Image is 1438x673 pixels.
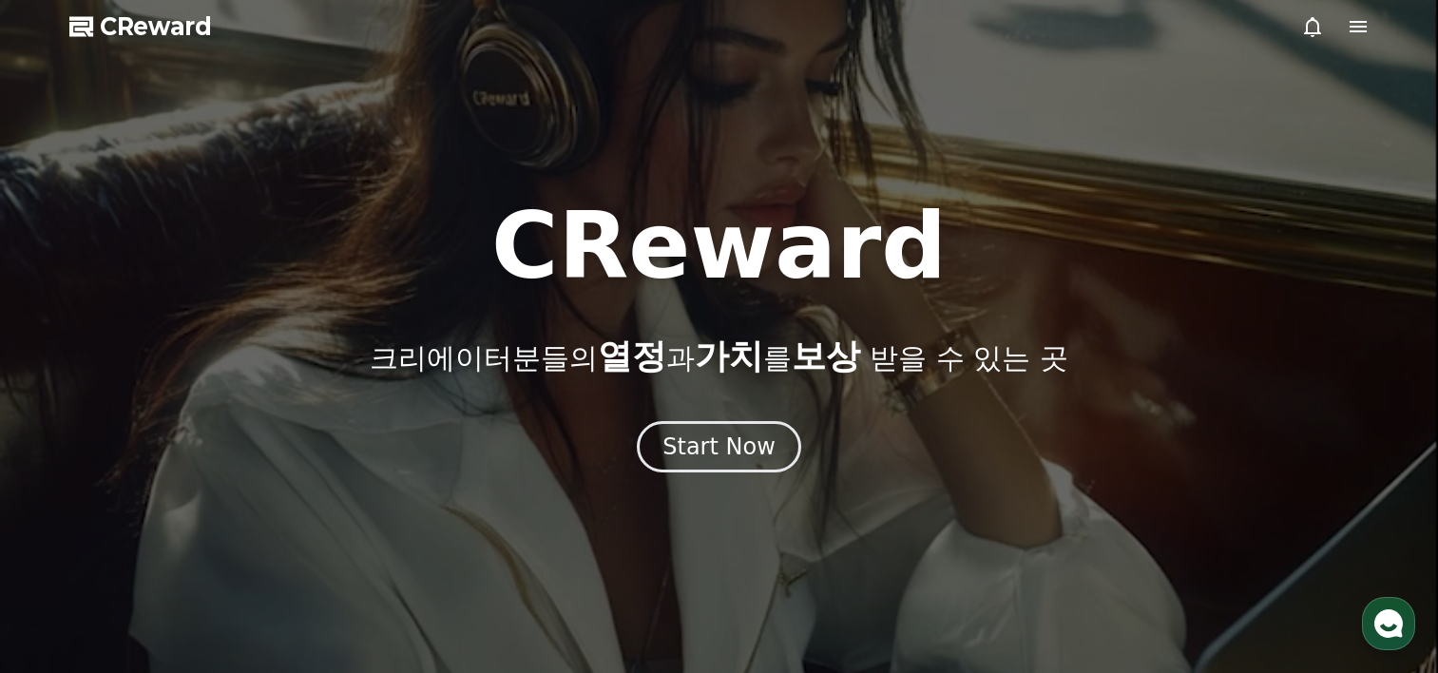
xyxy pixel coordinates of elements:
[695,336,763,375] span: 가치
[100,11,212,42] span: CReward
[491,201,947,292] h1: CReward
[598,336,666,375] span: 열정
[69,11,212,42] a: CReward
[792,336,860,375] span: 보상
[662,432,776,462] div: Start Now
[637,421,801,472] button: Start Now
[637,440,801,458] a: Start Now
[370,337,1067,375] p: 크리에이터분들의 과 를 받을 수 있는 곳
